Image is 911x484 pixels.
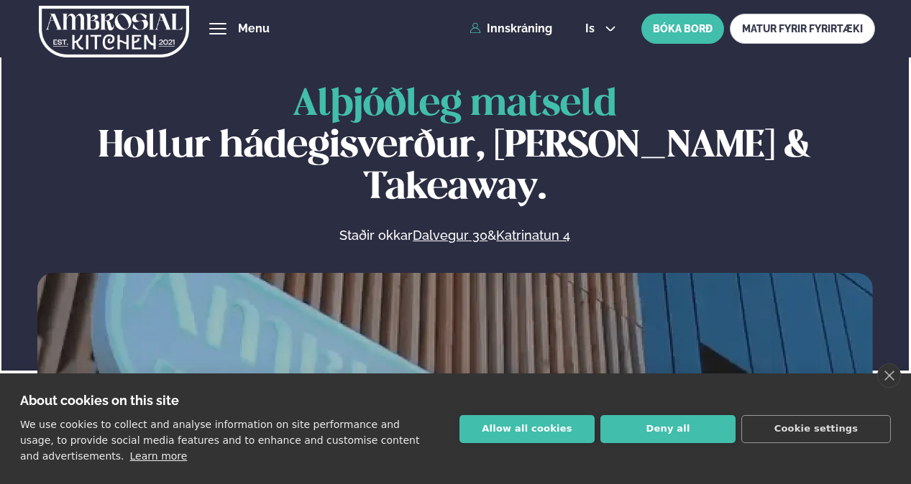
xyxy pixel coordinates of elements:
span: is [585,23,599,34]
a: MATUR FYRIR FYRIRTÆKI [730,14,875,44]
a: Katrinatun 4 [496,227,570,244]
a: Learn more [130,450,188,462]
p: Staðir okkar & [183,227,727,244]
a: close [877,363,901,388]
a: Dalvegur 30 [413,227,487,244]
a: Innskráning [470,22,552,35]
button: BÓKA BORÐ [641,14,724,44]
p: We use cookies to collect and analyse information on site performance and usage, to provide socia... [20,419,419,462]
span: Alþjóðleg matseld [293,87,617,123]
button: Allow all cookies [459,415,595,443]
button: Cookie settings [741,415,891,443]
button: Deny all [600,415,736,443]
h1: Hollur hádegisverður, [PERSON_NAME] & Takeaway. [37,84,874,209]
img: logo [39,2,189,61]
button: is [574,23,628,34]
button: hamburger [209,20,226,37]
strong: About cookies on this site [20,393,179,408]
